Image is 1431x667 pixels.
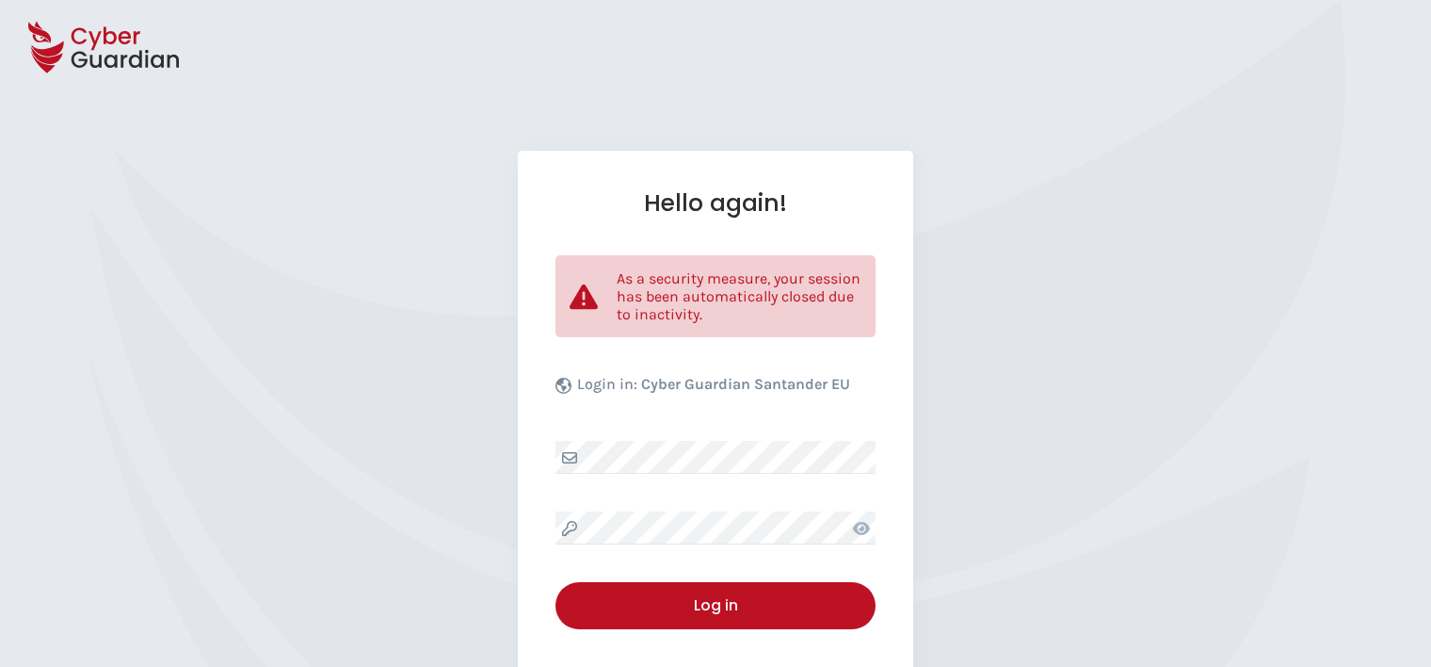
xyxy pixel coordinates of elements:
[617,269,861,323] p: As a security measure, your session has been automatically closed due to inactivity.
[641,375,850,393] b: Cyber Guardian Santander EU
[555,188,876,218] h1: Hello again!
[570,594,861,617] div: Log in
[555,582,876,629] button: Log in
[577,375,850,403] p: Login in:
